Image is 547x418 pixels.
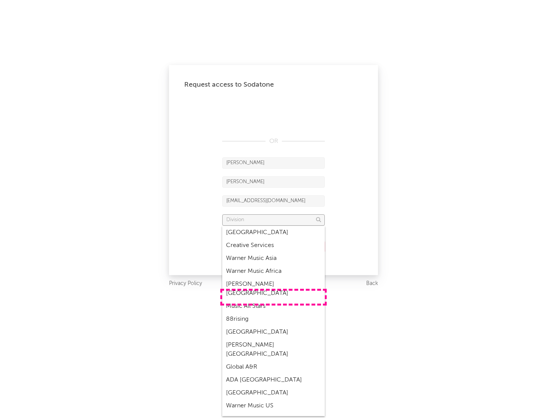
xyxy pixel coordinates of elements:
[222,214,325,226] input: Division
[222,374,325,386] div: ADA [GEOGRAPHIC_DATA]
[222,195,325,207] input: Email
[222,386,325,399] div: [GEOGRAPHIC_DATA]
[222,157,325,169] input: First Name
[222,239,325,252] div: Creative Services
[222,339,325,361] div: [PERSON_NAME] [GEOGRAPHIC_DATA]
[169,279,202,288] a: Privacy Policy
[222,313,325,326] div: 88rising
[222,226,325,239] div: [GEOGRAPHIC_DATA]
[366,279,378,288] a: Back
[222,265,325,278] div: Warner Music Africa
[222,176,325,188] input: Last Name
[222,278,325,300] div: [PERSON_NAME] [GEOGRAPHIC_DATA]
[222,399,325,412] div: Warner Music US
[222,326,325,339] div: [GEOGRAPHIC_DATA]
[222,252,325,265] div: Warner Music Asia
[222,300,325,313] div: Music All Stars
[184,80,363,89] div: Request access to Sodatone
[222,137,325,146] div: OR
[222,361,325,374] div: Global A&R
